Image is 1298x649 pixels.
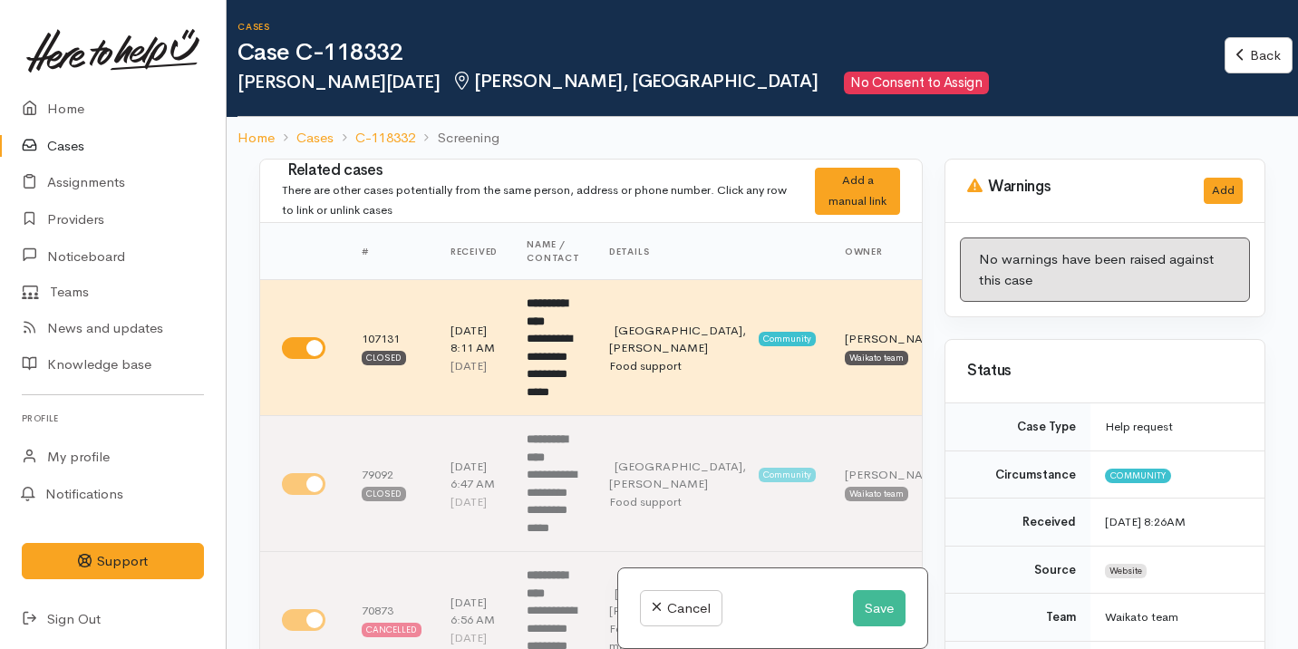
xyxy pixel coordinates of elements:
[967,363,1243,380] h3: Status
[237,128,275,149] a: Home
[945,546,1090,594] td: Source
[945,450,1090,499] td: Circumstance
[347,280,436,416] td: 107131
[415,128,499,149] li: Screening
[845,487,908,501] div: Waikato team
[362,351,406,365] div: Closed
[845,351,908,365] div: Waikato team
[945,403,1090,450] td: Case Type
[1105,469,1171,483] span: Community
[22,406,204,431] h6: Profile
[362,623,421,637] div: Cancelled
[844,72,989,94] span: No Consent to Assign
[1090,403,1264,450] td: Help request
[450,494,487,509] time: [DATE]
[967,178,1182,196] h3: Warnings
[282,162,793,179] h3: Related cases
[282,182,787,218] small: There are other cases potentially from the same person, address or phone number. Click any row to...
[1105,514,1186,529] time: [DATE] 8:26AM
[512,223,595,280] th: Name / contact
[347,416,436,552] td: 79092
[759,468,816,482] span: Community
[362,487,406,501] div: Closed
[237,22,1225,32] h6: Cases
[1105,564,1147,578] span: Website
[759,332,816,346] span: Community
[595,223,830,280] th: Details
[355,128,415,149] a: C-118332
[960,237,1250,302] div: No warnings have been raised against this case
[1204,178,1243,204] button: Add
[640,590,722,627] a: Cancel
[450,630,487,645] time: [DATE]
[609,322,753,357] div: [PERSON_NAME]
[347,223,436,280] th: #
[237,72,1225,94] h2: [PERSON_NAME][DATE]
[22,543,204,580] button: Support
[615,459,746,474] span: [GEOGRAPHIC_DATA],
[296,128,334,149] a: Cases
[1225,37,1293,74] a: Back
[815,168,900,215] div: Add a manual link
[227,117,1298,160] nav: breadcrumb
[609,458,753,493] div: [PERSON_NAME]
[1105,609,1178,625] span: Waikato team
[945,499,1090,547] td: Received
[450,70,818,92] span: [PERSON_NAME], [GEOGRAPHIC_DATA]
[237,40,1225,66] h1: Case C-118332
[853,590,906,627] button: Save
[615,323,746,338] span: [GEOGRAPHIC_DATA],
[450,594,498,629] div: [DATE] 6:56 AM
[830,223,958,280] th: Owner
[845,330,944,348] div: [PERSON_NAME]
[945,594,1090,642] td: Team
[450,358,487,373] time: [DATE]
[450,458,498,493] div: [DATE] 6:47 AM
[845,466,944,484] div: [PERSON_NAME]
[436,223,512,280] th: Received
[609,357,816,375] div: Food support
[609,493,816,511] div: Food support
[450,322,498,357] div: [DATE] 8:11 AM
